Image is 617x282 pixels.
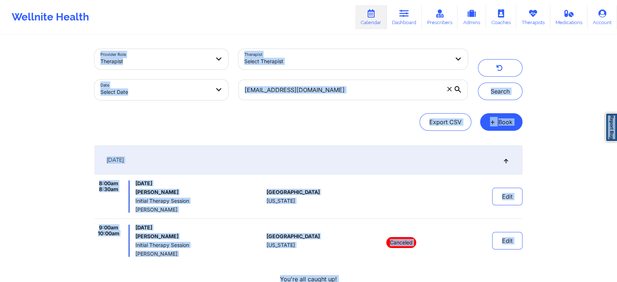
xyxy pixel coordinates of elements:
a: Medications [550,5,588,29]
a: Therapists [516,5,550,29]
span: [US_STATE] [267,242,295,248]
a: Prescribers [422,5,458,29]
span: Initial Therapy Session [135,198,264,204]
a: Calendar [355,5,387,29]
p: Canceled [386,237,416,248]
a: Dashboard [387,5,422,29]
div: Therapist [100,53,210,69]
button: Edit [492,232,522,249]
button: Edit [492,188,522,205]
a: Account [587,5,617,29]
a: Admins [457,5,486,29]
span: [GEOGRAPHIC_DATA] [267,233,320,239]
span: Initial Therapy Session [135,242,264,248]
button: Export CSV [419,113,471,131]
h6: [PERSON_NAME] [135,189,264,195]
button: +Book [480,113,522,131]
span: + [490,120,495,124]
a: Report Bug [605,113,617,142]
button: Search [478,83,522,100]
span: [PERSON_NAME] [135,207,264,213]
span: [GEOGRAPHIC_DATA] [267,189,320,195]
span: [DATE] [107,156,124,164]
span: [US_STATE] [267,198,295,204]
span: 10:00am [98,230,119,236]
a: Coaches [486,5,516,29]
input: Search by patient email [238,80,468,100]
span: 9:00am [99,225,118,230]
span: [PERSON_NAME] [135,251,264,257]
span: [DATE] [135,180,264,186]
div: Select Date [100,84,210,100]
span: 8:00am [99,180,118,186]
span: 8:30am [99,186,118,192]
h6: [PERSON_NAME] [135,233,264,239]
span: [DATE] [135,225,264,230]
